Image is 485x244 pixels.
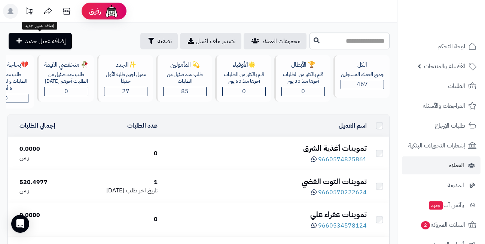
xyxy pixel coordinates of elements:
span: مجموعات العملاء [262,37,301,46]
div: 0 [80,215,158,224]
a: السلات المتروكة2 [402,216,481,234]
span: جديد [429,201,443,210]
span: 9660570222624 [318,188,367,197]
span: إشعارات التحويلات البنكية [408,140,465,151]
a: 9660534578124 [311,221,367,230]
span: 0 [4,94,8,103]
a: المدونة [402,176,481,194]
div: 0 [80,149,158,158]
span: 9660534578124 [318,221,367,230]
a: تصدير ملف اكسل [180,33,241,49]
a: 🥀 منخفضي القيمةطلب عدد ضئيل من الطلبات آخرهم [DATE]0 [36,55,95,109]
a: الطلبات [402,77,481,95]
div: عميل اجري طلبه الأول حديثاّ [104,71,147,85]
div: إضافة عميل جديد [22,22,57,30]
div: جميع العملاء المسجلين [341,71,384,78]
span: 27 [122,87,129,96]
span: تصدير ملف اكسل [196,37,235,46]
div: 🏆 الأبطال [281,61,325,69]
a: 🌟الأوفياءقام بالكثير من الطلبات آخرها منذ 60 يوم0 [214,55,273,109]
button: تصفية [140,33,178,49]
span: إضافة عميل جديد [25,37,66,46]
a: مجموعات العملاء [244,33,306,49]
span: العملاء [449,160,464,171]
div: 1 [80,178,158,187]
div: قام بالكثير من الطلبات آخرها منذ 60 يوم [222,71,266,85]
div: 💫 المأمولين [163,61,207,69]
span: الأقسام والمنتجات [424,61,465,71]
span: 9660574825861 [318,155,367,164]
a: العملاء [402,156,481,174]
a: عدد الطلبات [127,121,158,130]
span: طلبات الإرجاع [435,121,465,131]
a: إشعارات التحويلات البنكية [402,137,481,155]
div: ر.س [19,153,74,162]
a: إجمالي الطلبات [19,121,55,130]
div: 520.4977 [19,178,74,187]
div: طلب عدد ضئيل من الطلبات [163,71,207,85]
span: الطلبات [448,81,465,91]
a: ✨الجددعميل اجري طلبه الأول حديثاّ27 [95,55,155,109]
a: اسم العميل [339,121,367,130]
a: وآتس آبجديد [402,196,481,214]
span: 2 [421,221,430,229]
div: 🌟الأوفياء [222,61,266,69]
div: قام بالكثير من الطلبات آخرها منذ 30 يوم [281,71,325,85]
a: 9660570222624 [311,188,367,197]
div: 0.0000 [19,211,74,220]
div: ✨الجدد [104,61,147,69]
a: 💫 المأمولينطلب عدد ضئيل من الطلبات85 [155,55,214,109]
a: إضافة عميل جديد [9,33,72,49]
div: ر.س [19,186,74,195]
span: 0 [242,87,246,96]
span: 0 [64,87,68,96]
span: لوحة التحكم [437,41,465,52]
span: السلات المتروكة [420,220,465,230]
span: 85 [181,87,189,96]
a: 🏆 الأبطالقام بالكثير من الطلبات آخرها منذ 30 يوم0 [273,55,332,109]
span: المدونة [448,180,464,190]
span: 467 [357,80,368,89]
div: تموينات عفراء علي [164,209,367,220]
span: 0 [301,87,305,96]
div: 0.0000 [19,145,74,153]
div: طلب عدد ضئيل من الطلبات آخرهم [DATE] [44,71,88,85]
span: وآتس آب [428,200,464,210]
div: [DATE] [80,186,158,195]
div: تموينات أغذية الشرق [164,143,367,154]
span: تاريخ اخر طلب [126,186,158,195]
span: المراجعات والأسئلة [423,101,465,111]
a: طلبات الإرجاع [402,117,481,135]
div: الكل [341,61,384,69]
span: رفيق [89,7,101,16]
a: المراجعات والأسئلة [402,97,481,115]
a: 9660574825861 [311,155,367,164]
a: الكلجميع العملاء المسجلين467 [332,55,391,109]
a: تحديثات المنصة [20,4,39,21]
div: 🥀 منخفضي القيمة [44,61,88,69]
img: logo-2.png [434,21,478,37]
div: تموينات التوت الفضي [164,176,367,187]
img: ai-face.png [104,4,119,19]
div: ر.س [19,220,74,228]
div: Open Intercom Messenger [11,215,29,233]
span: تصفية [158,37,172,46]
a: لوحة التحكم [402,37,481,55]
